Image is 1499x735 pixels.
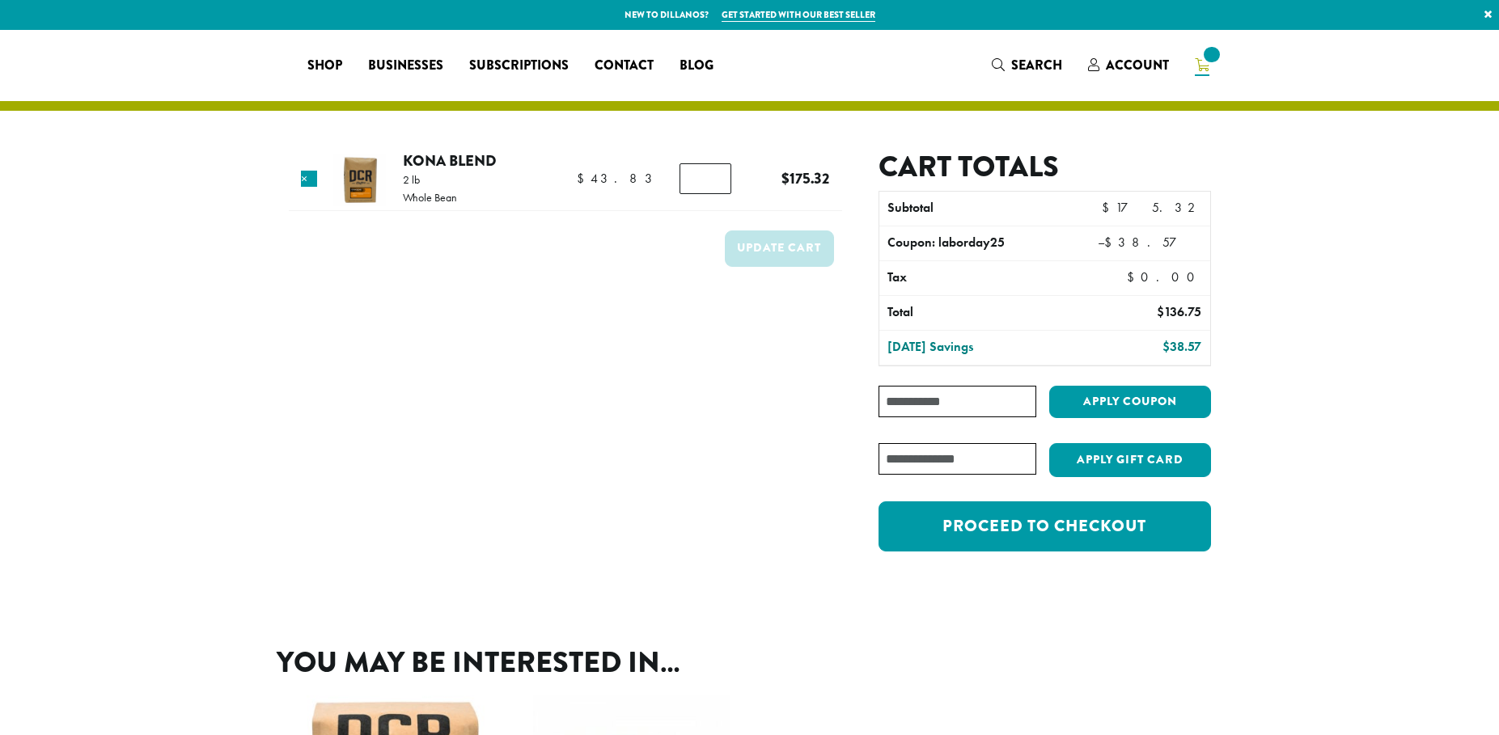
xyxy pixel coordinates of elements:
[294,53,355,78] a: Shop
[1162,338,1170,355] span: $
[879,331,1078,365] th: [DATE] Savings
[1049,386,1211,419] button: Apply coupon
[879,501,1210,551] a: Proceed to checkout
[403,150,497,171] a: Kona Blend
[1106,56,1169,74] span: Account
[1011,56,1062,74] span: Search
[1102,199,1116,216] span: $
[333,154,386,206] img: Kona Blend
[403,192,457,203] p: Whole Bean
[879,226,1078,260] th: Coupon: laborday25
[301,171,317,187] a: Remove this item
[879,192,1078,226] th: Subtotal
[1102,199,1201,216] bdi: 175.32
[368,56,443,76] span: Businesses
[469,56,569,76] span: Subscriptions
[1078,226,1209,260] td: –
[1157,303,1164,320] span: $
[879,296,1078,330] th: Total
[979,52,1075,78] a: Search
[781,167,829,189] bdi: 175.32
[680,56,714,76] span: Blog
[577,170,591,187] span: $
[307,56,342,76] span: Shop
[277,645,1223,680] h2: You may be interested in…
[1104,234,1118,251] span: $
[1049,443,1211,477] button: Apply Gift Card
[781,167,790,189] span: $
[1162,338,1201,355] bdi: 38.57
[722,8,875,22] a: Get started with our best seller
[403,174,457,185] p: 2 lb
[680,163,731,194] input: Product quantity
[879,150,1210,184] h2: Cart totals
[725,230,834,267] button: Update cart
[1127,268,1141,285] span: $
[879,261,1113,295] th: Tax
[1127,268,1202,285] bdi: 0.00
[577,170,658,187] bdi: 43.83
[1104,234,1201,251] span: 38.57
[595,56,654,76] span: Contact
[1157,303,1201,320] bdi: 136.75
